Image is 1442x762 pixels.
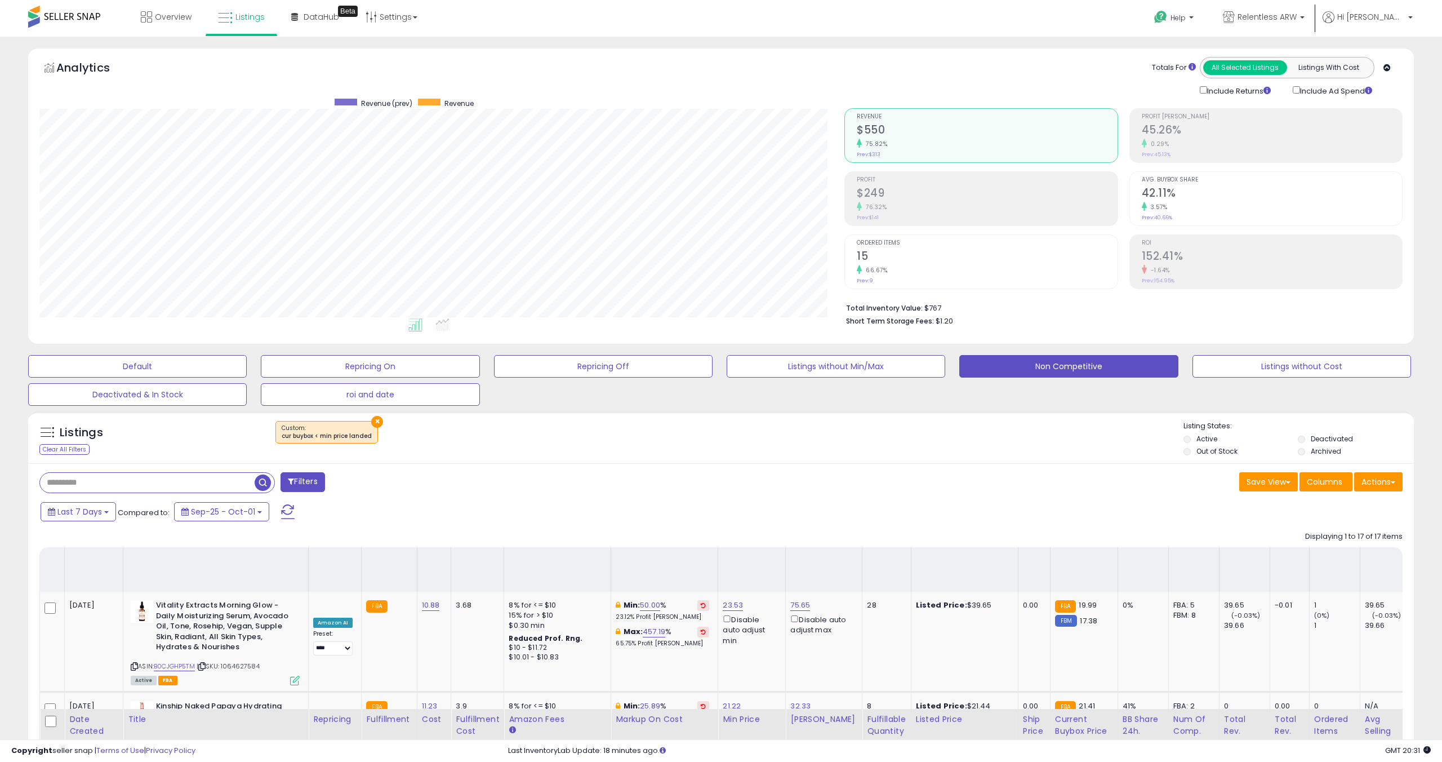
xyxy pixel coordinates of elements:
[1191,84,1284,97] div: Include Returns
[916,600,967,610] b: Listed Price:
[701,703,706,709] i: Revert to store-level Min Markup
[1365,714,1406,749] div: Avg Selling Price
[916,701,1009,711] div: $21.44
[28,355,247,378] button: Default
[616,600,709,621] div: %
[191,506,255,517] span: Sep-25 - Oct-01
[1224,701,1270,711] div: 0
[261,355,479,378] button: Repricing On
[371,416,383,428] button: ×
[624,626,643,637] b: Max:
[11,746,195,756] div: seller snap | |
[1287,60,1370,75] button: Listings With Cost
[624,600,640,610] b: Min:
[857,240,1117,246] span: Ordered Items
[1173,600,1210,610] div: FBA: 5
[1224,714,1265,737] div: Total Rev.
[155,11,192,23] span: Overview
[867,701,902,711] div: 8
[1055,714,1113,737] div: Current Buybox Price
[1239,472,1298,491] button: Save View
[366,714,412,725] div: Fulfillment
[857,123,1117,139] h2: $550
[857,250,1117,265] h2: 15
[1079,701,1095,711] span: 21.41
[422,600,440,611] a: 10.88
[57,506,102,517] span: Last 7 Days
[1080,615,1097,626] span: 17.38
[131,676,157,685] span: All listings currently available for purchase on Amazon
[611,709,718,754] th: The percentage added to the cost of goods (COGS) that forms the calculator for Min & Max prices.
[1023,600,1042,610] div: 0.00
[959,355,1178,378] button: Non Competitive
[1385,745,1431,756] span: 2025-10-9 20:31 GMT
[857,151,880,158] small: Prev: $313
[1173,701,1210,711] div: FBA: 2
[174,502,269,521] button: Sep-25 - Oct-01
[723,714,781,725] div: Min Price
[1154,10,1168,24] i: Get Help
[39,444,90,455] div: Clear All Filters
[1323,11,1413,37] a: Hi [PERSON_NAME]
[509,643,602,653] div: $10 - $11.72
[1173,714,1214,737] div: Num of Comp.
[456,600,495,610] div: 3.68
[41,502,116,521] button: Last 7 Days
[1123,714,1164,737] div: BB Share 24h.
[338,6,358,17] div: Tooltip anchor
[509,714,606,725] div: Amazon Fees
[616,627,709,648] div: %
[361,99,412,108] span: Revenue (prev)
[69,600,114,610] div: [DATE]
[154,662,195,671] a: B0CJGHP5TM
[1365,600,1410,610] div: 39.65
[509,633,582,643] b: Reduced Prof. Rng.
[282,432,372,440] div: cur buybox < min price landed
[1192,355,1411,378] button: Listings without Cost
[790,714,857,725] div: [PERSON_NAME]
[1231,611,1260,620] small: (-0.03%)
[1224,621,1270,631] div: 39.66
[936,316,953,326] span: $1.20
[1123,600,1160,610] div: 0%
[1123,701,1160,711] div: 41%
[846,316,934,326] b: Short Term Storage Fees:
[509,701,602,711] div: 8% for <= $10
[867,714,906,737] div: Fulfillable Quantity
[444,99,474,108] span: Revenue
[1142,214,1172,221] small: Prev: 40.66%
[846,303,923,313] b: Total Inventory Value:
[128,714,304,725] div: Title
[509,600,602,610] div: 8% for <= $10
[509,725,515,736] small: Amazon Fees.
[1238,11,1297,23] span: Relentless ARW
[1299,472,1352,491] button: Columns
[1147,266,1170,274] small: -1.64%
[1305,531,1403,542] div: Displaying 1 to 17 of 17 items
[616,601,620,609] i: This overrides the store level min markup for this listing
[422,714,447,725] div: Cost
[313,714,357,725] div: Repricing
[1142,177,1402,183] span: Avg. Buybox Share
[1275,714,1305,749] div: Total Rev. Diff.
[1311,434,1353,444] label: Deactivated
[1142,250,1402,265] h2: 152.41%
[60,425,103,441] h5: Listings
[1183,421,1414,432] p: Listing States:
[282,424,372,441] span: Custom:
[1314,714,1355,737] div: Ordered Items
[28,383,247,406] button: Deactivated & In Stock
[857,187,1117,202] h2: $249
[790,600,810,611] a: 75.65
[1079,600,1097,610] span: 19.99
[131,701,153,724] img: 31YD7mJwm2L._SL40_.jpg
[69,701,114,711] div: [DATE]
[723,613,777,646] div: Disable auto adjust min
[1275,600,1301,610] div: -0.01
[131,600,153,623] img: 31M6x5BI9UL._SL40_.jpg
[11,745,52,756] strong: Copyright
[235,11,265,23] span: Listings
[1142,277,1174,284] small: Prev: 154.95%
[1311,446,1341,456] label: Archived
[1314,600,1360,610] div: 1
